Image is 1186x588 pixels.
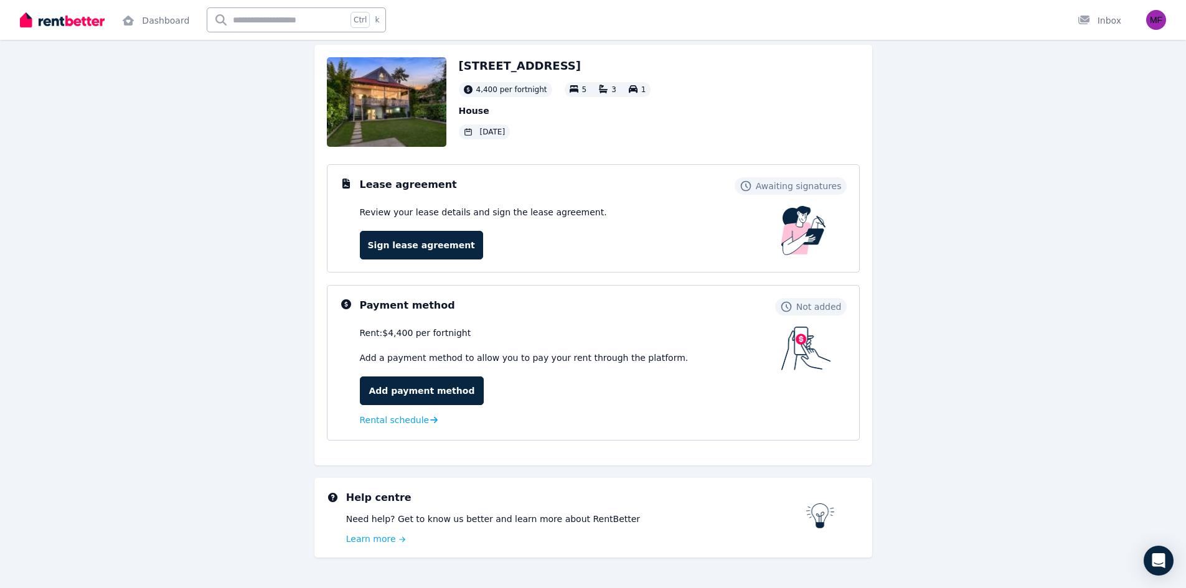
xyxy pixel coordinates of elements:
[351,12,370,28] span: Ctrl
[796,301,842,313] span: Not added
[360,177,457,192] h3: Lease agreement
[459,57,651,75] h2: [STREET_ADDRESS]
[375,15,379,25] span: k
[360,327,781,339] div: Rent: $4,400 per fortnight
[360,414,438,426] a: Rental schedule
[346,490,806,505] h3: Help centre
[360,414,430,426] span: Rental schedule
[1146,10,1166,30] img: Miguel Garcia Flores
[582,85,587,94] span: 5
[459,105,651,117] p: House
[360,231,483,259] a: Sign lease agreement
[641,85,646,94] span: 1
[781,206,826,255] img: Lease Agreement
[781,327,831,370] img: Payment method
[360,352,781,364] p: Add a payment method to allow you to pay your rent through the platform.
[480,127,506,137] span: [DATE]
[806,503,835,528] img: RentBetter help centre
[346,533,806,545] a: Learn more
[1078,14,1121,27] div: Inbox
[611,85,616,94] span: 3
[360,206,607,218] p: Review your lease details and sign the lease agreement.
[360,298,455,313] h3: Payment method
[20,11,105,29] img: RentBetter
[327,57,446,147] img: Property Url
[360,376,484,405] a: Add payment method
[346,513,806,525] p: Need help? Get to know us better and learn more about RentBetter
[476,85,547,95] span: 4,400 per fortnight
[1144,546,1174,576] div: Open Intercom Messenger
[756,180,842,192] span: Awaiting signatures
